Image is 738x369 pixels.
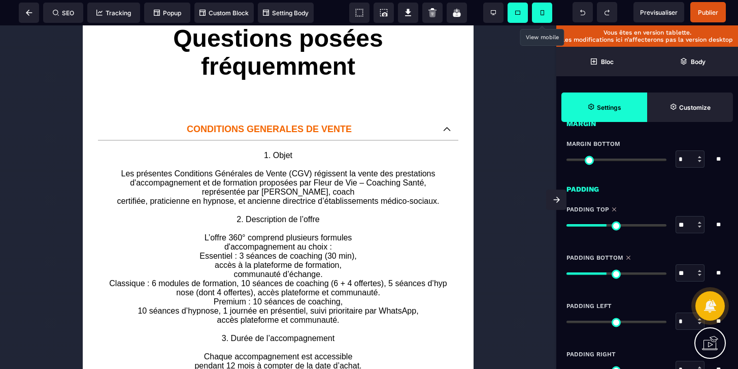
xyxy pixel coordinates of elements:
[633,2,684,22] span: Preview
[640,9,678,16] span: Previsualiser
[647,93,733,122] span: Open Style Manager
[23,99,350,109] p: CONDITIONS GENERALES DE VENTE
[349,3,370,23] span: View components
[53,9,74,17] span: SEO
[556,178,738,195] div: Padding
[691,58,706,66] strong: Body
[566,205,609,213] span: Padding Top
[374,3,394,23] span: Screenshot
[561,93,647,122] span: Settings
[556,47,647,76] span: Open Blocks
[566,254,623,262] span: Padding Bottom
[679,104,711,111] strong: Customize
[601,58,614,66] strong: Bloc
[561,36,733,43] p: Les modifications ici n’affecterons pas la version desktop
[96,9,131,17] span: Tracking
[597,104,621,111] strong: Settings
[263,9,309,17] span: Setting Body
[566,302,612,310] span: Padding Left
[566,350,616,358] span: Padding Right
[647,47,738,76] span: Open Layer Manager
[698,9,718,16] span: Publier
[561,29,733,36] p: Vous êtes en version tablette.
[154,9,181,17] span: Popup
[199,9,249,17] span: Custom Block
[566,140,620,148] span: Margin Bottom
